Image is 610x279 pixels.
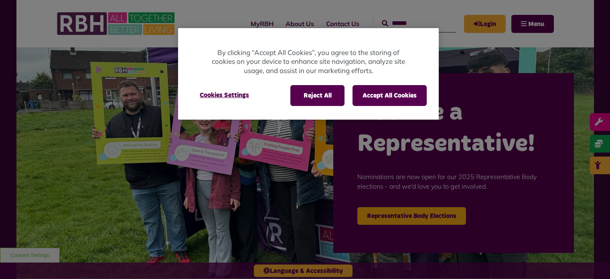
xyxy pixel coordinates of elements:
[353,85,427,106] button: Accept All Cookies
[190,85,259,105] button: Cookies Settings
[210,48,407,75] p: By clicking “Accept All Cookies”, you agree to the storing of cookies on your device to enhance s...
[178,28,439,120] div: Cookie banner
[178,28,439,120] div: Privacy
[290,85,345,106] button: Reject All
